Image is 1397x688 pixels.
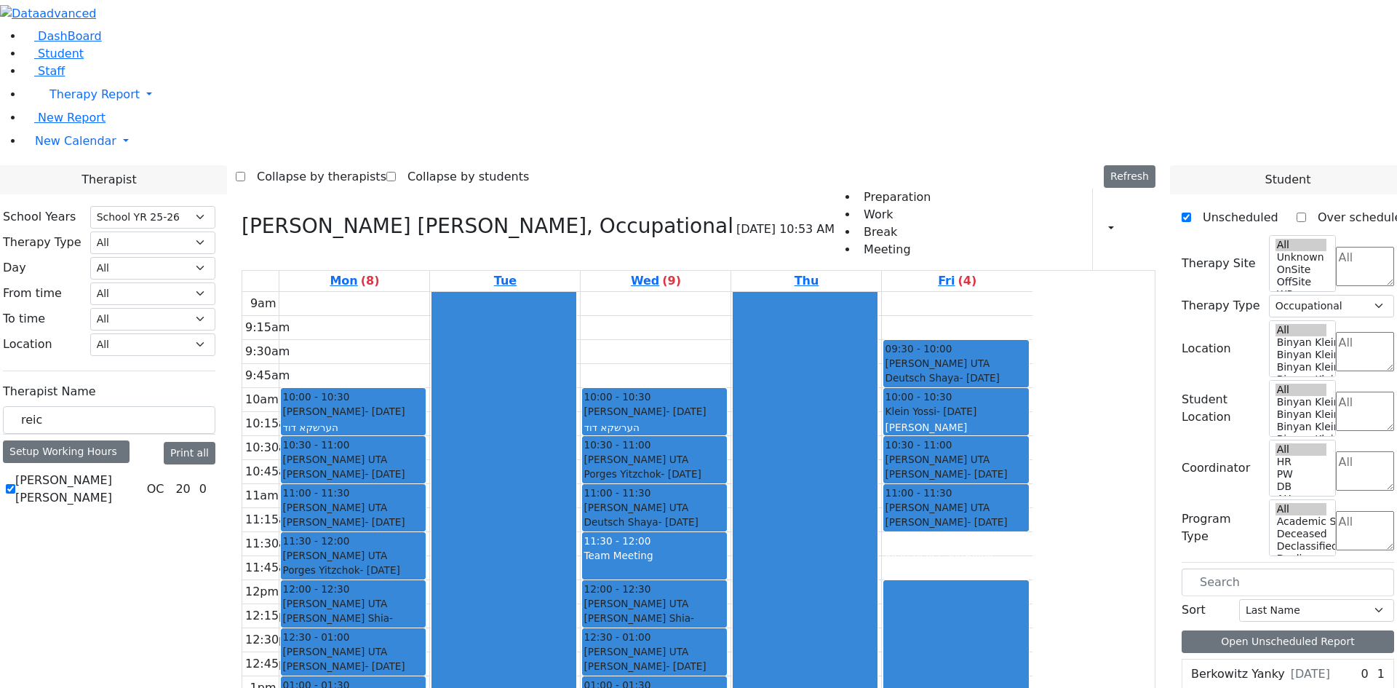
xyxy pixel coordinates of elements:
[282,438,349,452] span: 10:30 - 11:00
[242,559,301,577] div: 11:45am
[885,341,952,356] span: 09:30 - 10:00
[584,612,694,638] span: - [DATE]
[3,440,130,463] div: Setup Working Hours
[885,486,952,500] span: 11:00 - 11:30
[584,515,725,529] div: Deutsch Shaya
[885,404,1027,419] div: Klein Yossi
[584,659,725,673] div: [PERSON_NAME]
[365,516,405,528] span: - [DATE]
[245,165,386,189] label: Collapse by therapists
[958,272,976,290] label: (4)
[282,644,387,659] span: [PERSON_NAME] UTA
[242,343,292,360] div: 9:30am
[858,241,931,258] li: Meeting
[584,611,725,641] div: [PERSON_NAME] Shia
[1275,468,1327,481] option: PW
[1336,511,1393,550] textarea: Search
[3,285,62,302] label: From time
[1191,206,1278,229] label: Unscheduled
[1336,392,1393,431] textarea: Search
[49,87,140,101] span: Therapy Report
[196,481,210,498] div: 0
[1275,456,1327,468] option: HR
[23,64,65,78] a: Staff
[885,371,1027,385] div: Deutsch Shaya
[885,356,990,371] span: [PERSON_NAME] UTA
[885,531,1027,546] div: [PERSON_NAME]
[1275,264,1327,276] option: OnSite
[81,171,136,189] span: Therapist
[15,472,141,507] label: [PERSON_NAME] [PERSON_NAME]
[242,463,301,481] div: 10:45am
[282,515,424,529] div: [PERSON_NAME]
[242,367,292,384] div: 9:45am
[1374,665,1388,683] div: 1
[666,406,706,417] span: - [DATE]
[242,511,301,529] div: 11:15am
[1182,340,1231,357] label: Location
[1191,665,1285,683] label: Berkowitz Yanky
[661,468,701,480] span: - [DATE]
[885,547,1027,562] div: Klein Heller Shoshana
[1182,569,1394,596] input: Search
[1182,391,1260,426] label: Student Location
[23,80,1397,109] a: Therapy Report
[1336,332,1393,371] textarea: Search
[1275,433,1327,446] option: Binyan Klein 2
[885,452,990,467] span: [PERSON_NAME] UTA
[3,383,96,400] label: Therapist Name
[3,406,215,434] input: Search
[164,442,215,464] button: Print all
[35,134,116,148] span: New Calendar
[584,452,688,467] span: [PERSON_NAME] UTA
[1275,361,1327,373] option: Binyan Klein 3
[960,372,1000,384] span: - [DATE]
[885,515,1027,529] div: [PERSON_NAME]
[282,404,424,419] div: [PERSON_NAME]
[1275,421,1327,433] option: Binyan Klein 3
[282,390,349,404] span: 10:00 - 10:30
[1275,540,1327,553] option: Declassified
[658,516,698,528] span: - [DATE]
[1275,443,1327,456] option: All
[38,47,84,60] span: Student
[141,481,170,498] div: OC
[1275,324,1327,336] option: All
[1134,217,1141,242] div: Setup
[936,406,976,417] span: - [DATE]
[1275,288,1327,301] option: WP
[1182,510,1260,545] label: Program Type
[1275,481,1327,493] option: DB
[1275,336,1327,349] option: Binyan Klein 5
[3,208,76,226] label: School Years
[1275,349,1327,361] option: Binyan Klein 4
[1275,493,1327,505] option: AH
[23,127,1397,156] a: New Calendar
[242,583,282,601] div: 12pm
[365,660,405,672] span: - [DATE]
[242,439,301,456] div: 10:30am
[584,535,650,547] span: 11:30 - 12:00
[858,206,931,224] li: Work
[327,271,382,291] a: August 18, 2025
[360,564,400,576] span: - [DATE]
[1358,665,1372,683] div: 0
[584,630,650,644] span: 12:30 - 01:00
[584,596,688,611] span: [PERSON_NAME] UTA
[1275,515,1327,528] option: Academic Support
[1275,408,1327,421] option: Binyan Klein 4
[1336,451,1393,491] textarea: Search
[584,500,688,515] span: [PERSON_NAME] UTA
[365,468,405,480] span: - [DATE]
[282,420,424,435] div: הערשקא דוד
[584,582,650,596] span: 12:00 - 12:30
[282,500,387,515] span: [PERSON_NAME] UTA
[885,420,1027,435] div: [PERSON_NAME]
[584,548,725,563] div: Team Meeting
[282,630,349,644] span: 12:30 - 01:00
[935,271,979,291] a: August 22, 2025
[23,111,106,124] a: New Report
[584,420,725,435] div: הערשקא דוד
[885,500,990,515] span: [PERSON_NAME] UTA
[885,390,952,404] span: 10:00 - 10:30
